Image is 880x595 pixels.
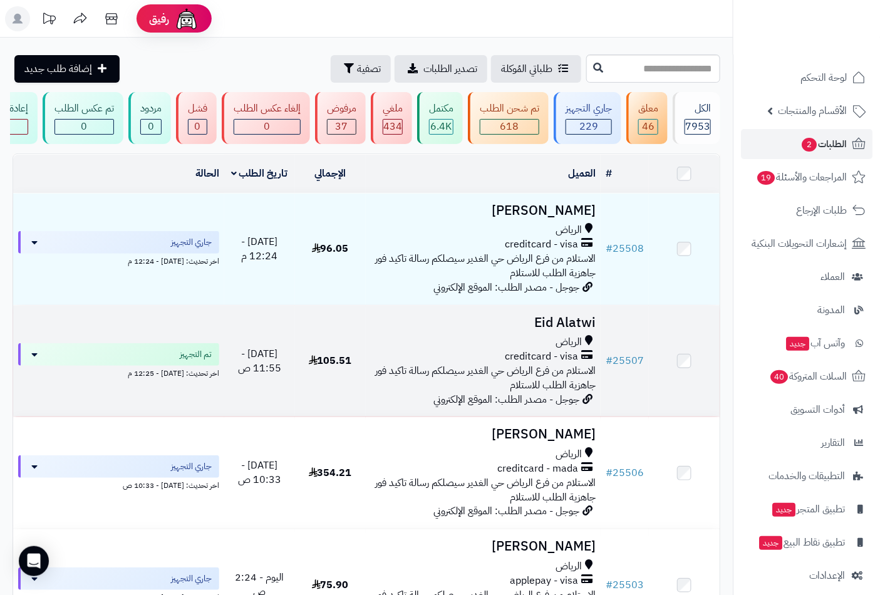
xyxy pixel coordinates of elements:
a: تصدير الطلبات [395,55,487,83]
div: 6393 [430,120,453,134]
a: التطبيقات والخدمات [741,461,872,491]
div: جاري التجهيز [566,101,612,116]
span: أدوات التسويق [790,401,845,418]
div: اخر تحديث: [DATE] - 10:33 ص [18,478,219,491]
div: مردود [140,101,162,116]
span: 2 [802,138,817,152]
a: #25507 [606,353,644,368]
a: مكتمل 6.4K [415,92,465,144]
span: # [606,577,613,592]
span: جاري التجهيز [171,236,212,249]
div: مكتمل [429,101,453,116]
span: الأقسام والمنتجات [778,102,847,120]
span: 6.4K [431,119,452,134]
a: أدوات التسويق [741,395,872,425]
span: 0 [195,119,201,134]
div: 434 [383,120,402,134]
span: جوجل - مصدر الطلب: الموقع الإلكتروني [433,392,579,407]
a: ملغي 434 [368,92,415,144]
span: 75.90 [312,577,349,592]
a: تطبيق نقاط البيعجديد [741,527,872,557]
a: العميل [568,166,596,181]
span: creditcard - visa [505,237,578,252]
span: طلباتي المُوكلة [501,61,552,76]
span: 0 [81,119,88,134]
h3: [PERSON_NAME] [371,204,596,218]
div: 618 [480,120,539,134]
span: إضافة طلب جديد [24,61,92,76]
a: الإعدادات [741,561,872,591]
a: تم عكس الطلب 0 [40,92,126,144]
a: فشل 0 [173,92,219,144]
span: 105.51 [309,353,352,368]
span: 37 [336,119,348,134]
span: الرياض [556,559,582,574]
a: طلبات الإرجاع [741,195,872,225]
a: تم شحن الطلب 618 [465,92,551,144]
span: creditcard - visa [505,349,578,364]
span: جديد [772,503,795,517]
span: 434 [383,119,402,134]
a: #25508 [606,241,644,256]
div: الكل [685,101,711,116]
a: لوحة التحكم [741,63,872,93]
div: 0 [234,120,300,134]
span: العملاء [820,268,845,286]
span: الطلبات [800,135,847,153]
span: [DATE] - 11:55 ص [238,346,281,376]
span: المدونة [817,301,845,319]
a: معلق 46 [624,92,670,144]
a: السلات المتروكة40 [741,361,872,391]
a: جاري التجهيز 229 [551,92,624,144]
a: إشعارات التحويلات البنكية [741,229,872,259]
div: اخر تحديث: [DATE] - 12:25 م [18,366,219,379]
span: 96.05 [312,241,349,256]
div: 46 [639,120,658,134]
div: تم عكس الطلب [54,101,114,116]
span: جوجل - مصدر الطلب: الموقع الإلكتروني [433,504,579,519]
span: وآتس آب [785,334,845,352]
span: 229 [579,119,598,134]
span: [DATE] - 12:24 م [241,234,277,264]
div: 229 [566,120,611,134]
div: ملغي [383,101,403,116]
a: طلباتي المُوكلة [491,55,581,83]
img: logo-2.png [795,34,868,60]
h3: [PERSON_NAME] [371,539,596,554]
div: Open Intercom Messenger [19,546,49,576]
span: الرياض [556,223,582,237]
span: تم التجهيز [180,348,212,361]
a: #25503 [606,577,644,592]
span: # [606,241,613,256]
span: creditcard - mada [497,462,578,476]
div: تم شحن الطلب [480,101,539,116]
span: الاستلام من فرع الرياض حي الغدير سيصلكم رسالة تاكيد فور جاهزية الطلب للاستلام [375,251,596,281]
div: 0 [189,120,207,134]
a: تحديثات المنصة [33,6,65,34]
a: إضافة طلب جديد [14,55,120,83]
a: العملاء [741,262,872,292]
div: إلغاء عكس الطلب [234,101,301,116]
span: الاستلام من فرع الرياض حي الغدير سيصلكم رسالة تاكيد فور جاهزية الطلب للاستلام [375,475,596,505]
span: التطبيقات والخدمات [769,467,845,485]
a: # [606,166,612,181]
span: جوجل - مصدر الطلب: الموقع الإلكتروني [433,280,579,295]
div: فشل [188,101,207,116]
span: إشعارات التحويلات البنكية [752,235,847,252]
span: 46 [642,119,655,134]
span: تطبيق المتجر [771,500,845,518]
span: 354.21 [309,465,352,480]
span: الرياض [556,447,582,462]
a: المراجعات والأسئلة19 [741,162,872,192]
span: 0 [148,119,154,134]
span: المراجعات والأسئلة [756,168,847,186]
span: جاري التجهيز [171,572,212,585]
a: الطلبات2 [741,129,872,159]
div: 0 [55,120,113,134]
span: التقارير [821,434,845,452]
a: إلغاء عكس الطلب 0 [219,92,313,144]
div: مرفوض [327,101,356,116]
span: # [606,465,613,480]
div: 0 [141,120,161,134]
button: تصفية [331,55,391,83]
